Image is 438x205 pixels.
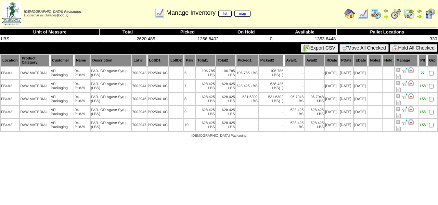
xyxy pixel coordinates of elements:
td: 628.425 LBS [216,106,235,118]
div: (+) [279,73,283,77]
td: 628.425 LBS [259,80,284,92]
td: - [305,67,324,79]
td: 04-P1829 [74,106,90,118]
td: 628.425 LBS [305,106,324,118]
td: 628.425 LBS [216,80,235,92]
td: 1266.8402 [156,36,219,42]
td: 1353.6448 [273,36,336,42]
span: [DEMOGRAPHIC_DATA] Packaging [191,134,246,138]
td: 04-P1829 [74,93,90,105]
i: Note [396,113,401,118]
td: [DATE] [354,67,368,79]
td: 7002945 [132,93,147,105]
th: Unit of Measure [0,29,100,36]
td: 106.785 LBS [259,67,284,79]
img: Adjust [395,93,401,99]
img: hold.gif [392,45,398,51]
img: Adjust [395,119,401,125]
th: RDate [325,55,339,66]
th: Notes [368,55,382,66]
td: 628.425 LBS [196,93,215,105]
a: (logout) [57,14,68,17]
td: [DATE] [354,106,368,118]
td: RAW MATERIAL [20,106,50,118]
td: PR250410C [147,106,168,118]
th: Avail2 [305,55,324,66]
th: Customer [50,55,74,66]
span: Logged in as Ddisney [24,10,81,17]
th: Avail1 [284,55,304,66]
td: 628.425 LBS [284,106,304,118]
td: PAR- OR Agave Syrup (LBS) [91,67,131,79]
td: 628.425 LBS [216,119,235,131]
th: Available [273,29,336,36]
th: Picked [156,29,219,36]
img: Adjust [395,67,401,73]
i: Note [396,74,401,79]
img: Manage Hold [408,119,414,125]
td: - [236,106,258,118]
td: RAW MATERIAL [20,80,50,92]
td: AFI Packaging [50,106,74,118]
td: 04-P1829 [74,67,90,79]
td: PAR- OR Agave Syrup (LBS) [91,119,131,131]
img: Move [402,67,407,73]
th: LotID2 [169,55,183,66]
td: [DATE] [339,106,353,118]
th: Picked2 [259,55,284,66]
td: [DATE] [354,93,368,105]
td: [DATE] [325,119,339,131]
td: 9 [184,106,195,118]
td: 628.425 LBS [216,93,235,105]
th: Manage [395,55,418,66]
th: Hold [383,55,394,66]
th: Total [100,29,156,36]
div: (+) [279,86,283,90]
span: Manage Inventory [166,9,250,16]
img: arrowright.gif [417,14,422,19]
th: Pal# [184,55,195,66]
th: Name [74,55,90,66]
td: 6 [184,67,195,79]
img: line_graph.gif [154,7,165,18]
td: 7002946 [132,106,147,118]
th: LotID1 [147,55,168,66]
img: arrowleft.gif [383,8,389,14]
th: Plt [418,55,427,66]
td: - [259,119,284,131]
img: calendarcustomer.gif [424,8,435,19]
span: [DEMOGRAPHIC_DATA] Packaging [24,10,81,14]
img: Move [402,106,407,112]
th: Pallet Locations [336,29,438,36]
td: 7002947 [132,119,147,131]
td: 0 [219,36,273,42]
th: On Hold [219,29,273,36]
td: 04-P1829 [74,119,90,131]
img: arrowleft.gif [417,8,422,14]
i: Note [396,87,401,92]
td: 7002944 [132,80,147,92]
td: [DATE] [339,93,353,105]
td: AFI Packaging [50,93,74,105]
img: Move [402,93,407,99]
th: Description [91,55,131,66]
img: cart.gif [342,45,348,51]
td: 10 [184,119,195,131]
img: line_graph.gif [357,8,368,19]
th: Total1 [196,55,215,66]
td: PAR- OR Agave Syrup (LBS) [91,93,131,105]
td: PAR- OR Agave Syrup (LBS) [91,106,131,118]
td: [DATE] [339,67,353,79]
a: map [234,11,250,17]
td: 628.425 LBS [236,80,258,92]
th: Total2 [216,55,235,66]
img: zoroco-logo-small.webp [2,2,21,25]
td: FB4A2 [1,119,19,131]
div: (+) [279,99,283,103]
img: calendarinout.gif [404,8,415,19]
th: Lot # [132,55,147,66]
button: Move All Checked [339,44,389,52]
img: Manage Hold [408,80,414,86]
td: FB4A2 [1,106,19,118]
div: 27 [419,71,426,75]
